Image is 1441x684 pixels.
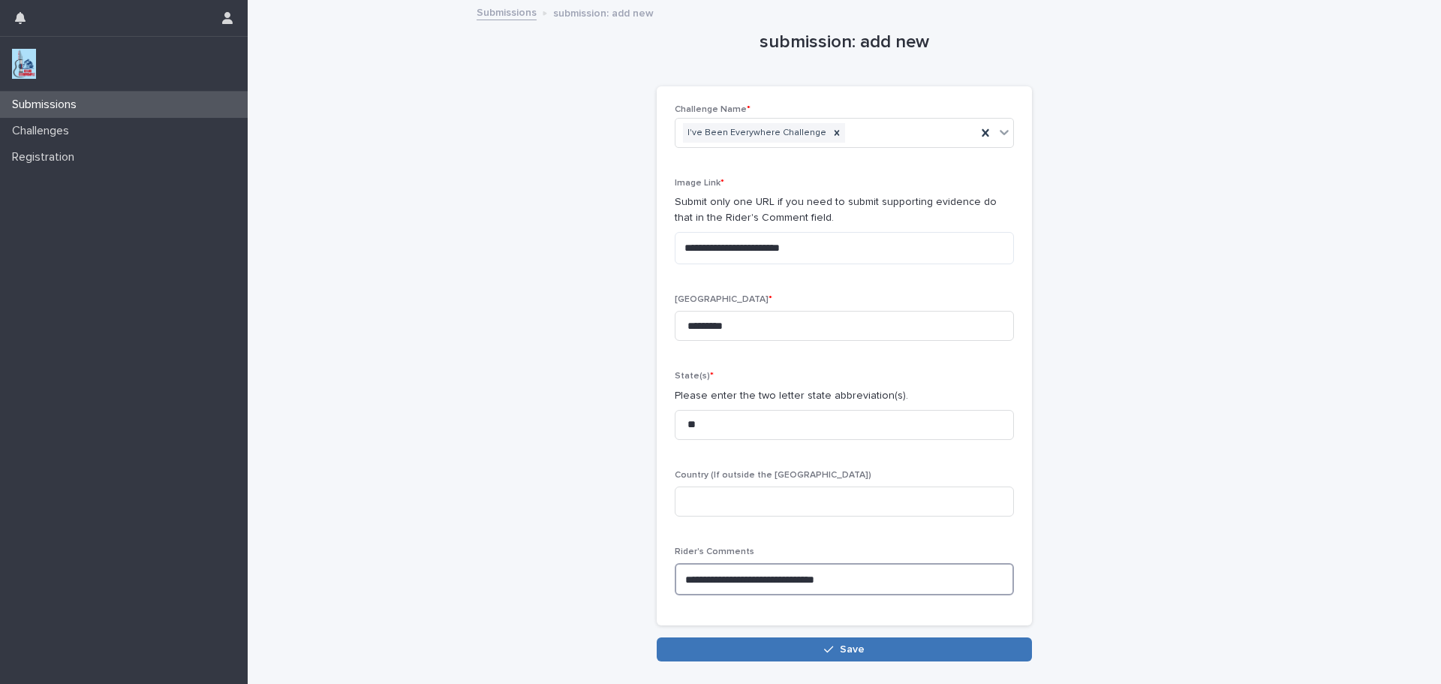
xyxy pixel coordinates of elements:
[675,547,754,556] span: Rider's Comments
[675,388,1014,404] p: Please enter the two letter state abbreviation(s).
[683,123,829,143] div: I've Been Everywhere Challenge
[6,150,86,164] p: Registration
[12,49,36,79] img: jxsLJbdS1eYBI7rVAS4p
[675,105,751,114] span: Challenge Name
[675,471,871,480] span: Country (If outside the [GEOGRAPHIC_DATA])
[477,3,537,20] a: Submissions
[675,295,772,304] span: [GEOGRAPHIC_DATA]
[675,372,714,381] span: State(s)
[840,644,865,655] span: Save
[657,32,1032,53] h1: submission: add new
[657,637,1032,661] button: Save
[6,98,89,112] p: Submissions
[675,194,1014,226] p: Submit only one URL if you need to submit supporting evidence do that in the Rider's Comment field.
[6,124,81,138] p: Challenges
[553,4,654,20] p: submission: add new
[675,179,724,188] span: Image Link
